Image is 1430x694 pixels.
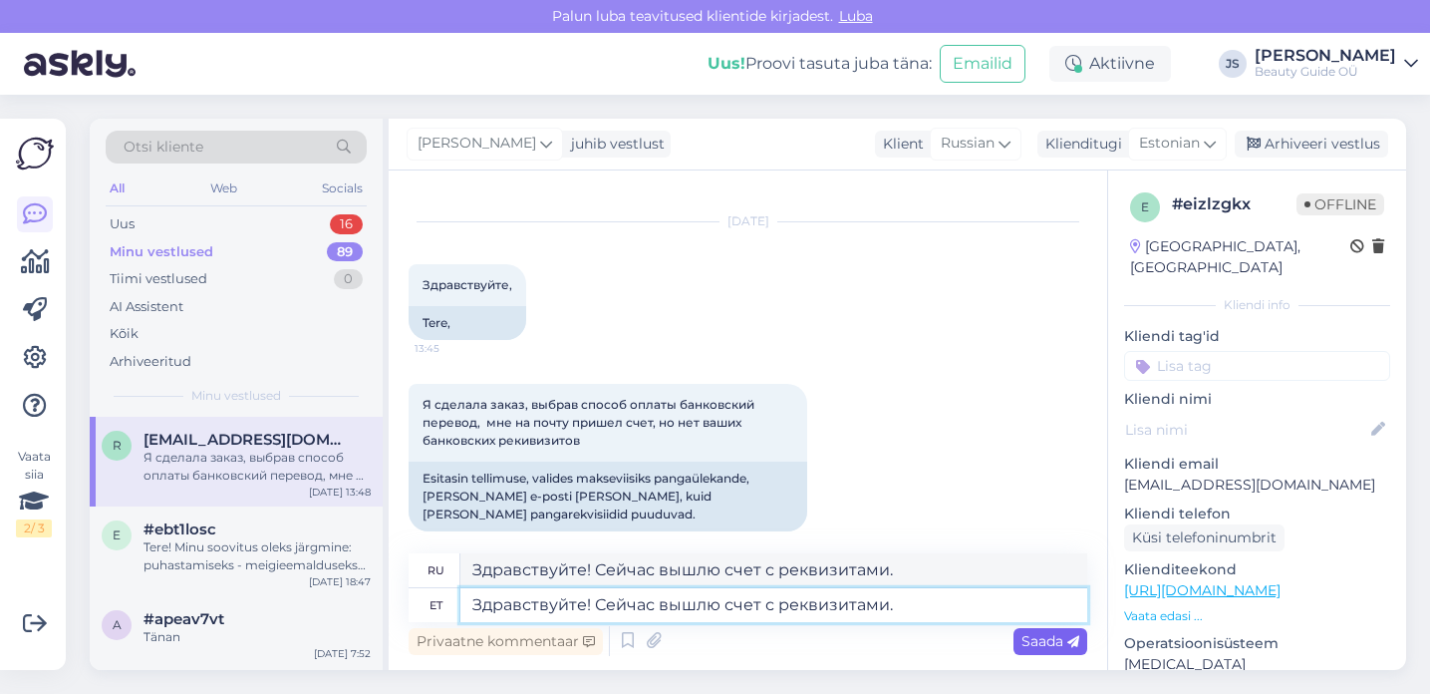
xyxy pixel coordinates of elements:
[314,646,371,661] div: [DATE] 7:52
[198,116,214,132] img: tab_keywords_by_traffic_grey.svg
[460,588,1087,622] textarea: Здравствуйте! Сейчас вышлю счет с реквизитами.
[143,449,371,485] div: Я сделала заказ, выбрав способ оплаты банковский перевод, мне на почту пришел счет, но нет ваших ...
[415,341,489,356] span: 13:45
[1124,633,1390,654] p: Operatsioonisüsteem
[124,137,203,158] span: Otsi kliente
[429,588,442,622] div: et
[409,212,1087,230] div: [DATE]
[143,520,216,538] span: #ebt1losc
[318,175,367,201] div: Socials
[143,610,224,628] span: #apeav7vt
[1124,326,1390,347] p: Kliendi tag'id
[563,134,665,155] div: juhib vestlust
[409,628,603,655] div: Privaatne kommentaar
[1139,133,1200,155] span: Estonian
[334,269,363,289] div: 0
[16,520,52,537] div: 2 / 3
[113,527,121,542] span: e
[1124,296,1390,314] div: Kliendi info
[1124,607,1390,625] p: Vaata edasi ...
[143,538,371,574] div: Tere! Minu soovitus oleks järgmine: puhastamiseks - meigieemalduseks Mitsellaarvesi (MICELLAR CLE...
[76,118,178,131] div: Domain Overview
[1255,48,1418,80] a: [PERSON_NAME]Beauty Guide OÜ
[1124,504,1390,524] p: Kliendi telefon
[1125,419,1367,441] input: Lisa nimi
[110,269,207,289] div: Tiimi vestlused
[143,628,371,646] div: Tänan
[54,116,70,132] img: tab_domain_overview_orange.svg
[423,397,757,448] span: Я сделала заказ, выбрав способ оплаты банковский перевод, мне на почту пришел счет, но нет ваших ...
[1255,48,1396,64] div: [PERSON_NAME]
[110,242,213,262] div: Minu vestlused
[941,133,995,155] span: Russian
[428,553,444,587] div: ru
[418,133,536,155] span: [PERSON_NAME]
[1124,559,1390,580] p: Klienditeekond
[460,553,1087,587] textarea: Здравствуйте! Сейчас вышлю счет с реквизитами.
[1124,581,1281,599] a: [URL][DOMAIN_NAME]
[708,52,932,76] div: Proovi tasuta juba täna:
[52,52,219,68] div: Domain: [DOMAIN_NAME]
[1141,199,1149,214] span: e
[32,32,48,48] img: logo_orange.svg
[1124,454,1390,475] p: Kliendi email
[1124,475,1390,496] p: [EMAIL_ADDRESS][DOMAIN_NAME]
[1021,632,1079,650] span: Saada
[1037,134,1122,155] div: Klienditugi
[309,574,371,589] div: [DATE] 18:47
[1219,50,1247,78] div: JS
[191,387,281,405] span: Minu vestlused
[423,277,512,292] span: Здравствуйте,
[110,352,191,372] div: Arhiveeritud
[16,135,54,173] img: Askly Logo
[1235,131,1388,158] div: Arhiveeri vestlus
[415,532,489,547] span: 13:48
[327,242,363,262] div: 89
[309,485,371,500] div: [DATE] 13:48
[833,7,879,25] span: Luba
[113,438,122,453] span: r
[875,134,924,155] div: Klient
[1130,236,1350,278] div: [GEOGRAPHIC_DATA], [GEOGRAPHIC_DATA]
[16,448,52,537] div: Vaata siia
[1124,389,1390,410] p: Kliendi nimi
[1296,193,1384,215] span: Offline
[1172,192,1296,216] div: # eizlzgkx
[113,617,122,632] span: a
[1255,64,1396,80] div: Beauty Guide OÜ
[56,32,98,48] div: v 4.0.25
[708,54,745,73] b: Uus!
[330,214,363,234] div: 16
[1124,524,1285,551] div: Küsi telefoninumbrit
[409,462,807,531] div: Esitasin tellimuse, valides makseviisiks pangaülekande, [PERSON_NAME] e-posti [PERSON_NAME], kuid...
[106,175,129,201] div: All
[110,214,135,234] div: Uus
[32,52,48,68] img: website_grey.svg
[409,306,526,340] div: Tere,
[110,297,183,317] div: AI Assistent
[1124,351,1390,381] input: Lisa tag
[1049,46,1171,82] div: Aktiivne
[940,45,1025,83] button: Emailid
[206,175,241,201] div: Web
[1124,654,1390,675] p: [MEDICAL_DATA]
[110,324,139,344] div: Kõik
[220,118,336,131] div: Keywords by Traffic
[143,431,351,449] span: rassvet88@list.ru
